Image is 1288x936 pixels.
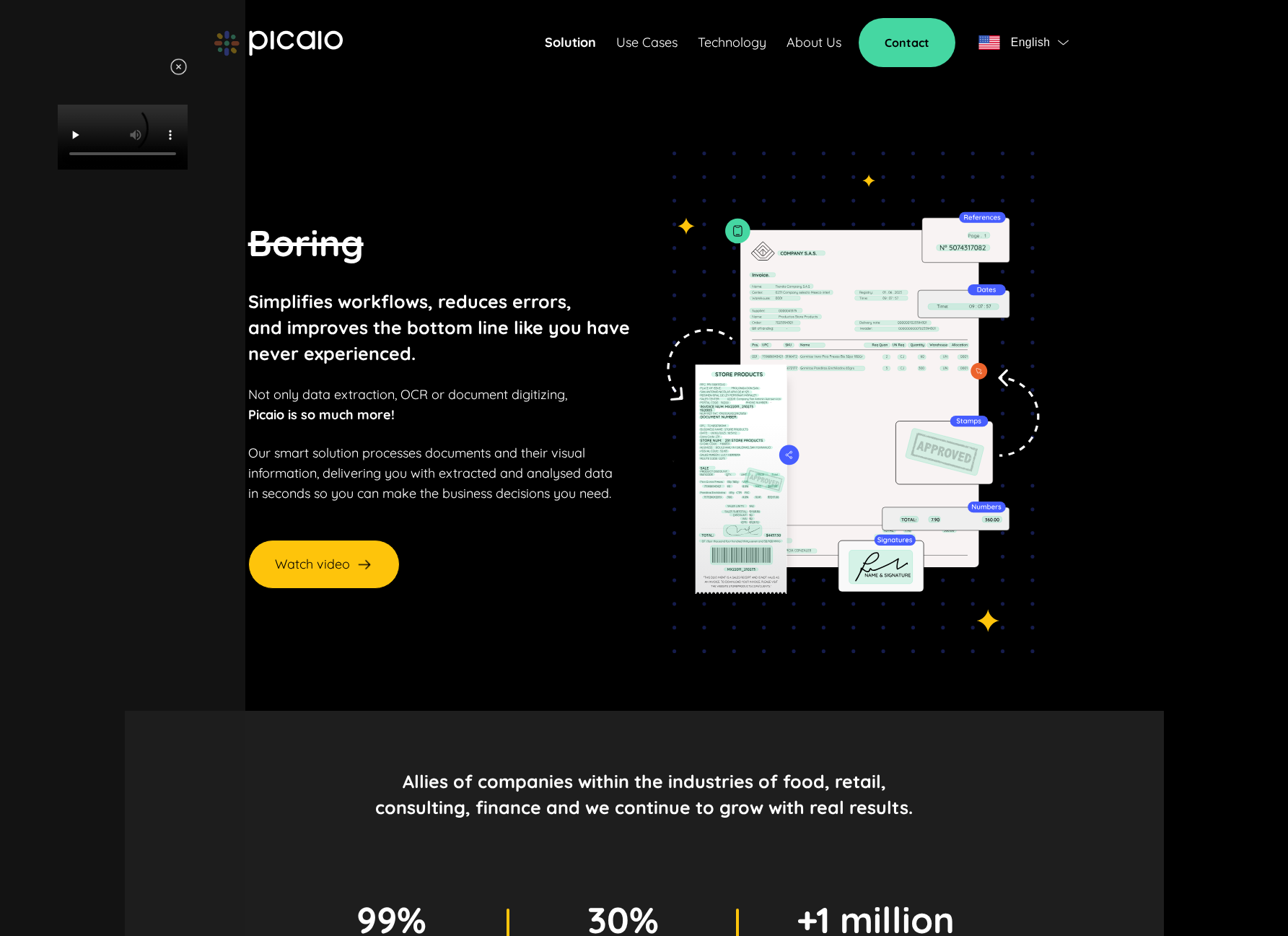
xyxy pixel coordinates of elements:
a: Technology [698,32,766,53]
img: video-close-icon [170,58,188,76]
p: Simplifies workflows, reduces errors, and improves the bottom line like you have never experienced. [248,289,630,367]
strong: Picaio is so much more! [248,406,395,423]
img: arrow-right [356,556,373,573]
a: Solution [545,32,596,53]
a: About Us [787,32,841,53]
span: Not only data extraction, OCR or document digitizing, [248,386,567,403]
img: tedioso-img [652,152,1041,654]
img: flag [978,35,1000,50]
img: flag [1058,40,1069,45]
button: Watch video [248,540,400,589]
p: Our smart solution processes documents and their visual information, delivering you with extracte... [248,443,613,504]
del: Boring [248,220,364,266]
img: picaio-logo [214,30,343,56]
p: Allies of companies within the industries of food, retail, consulting, finance and we continue to... [375,769,913,821]
a: Use Cases [616,32,678,53]
a: Contact [859,18,955,67]
span: English [1011,32,1051,53]
button: flagEnglishflag [973,28,1074,57]
video: Your browser does not support HTML video. [58,105,188,170]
